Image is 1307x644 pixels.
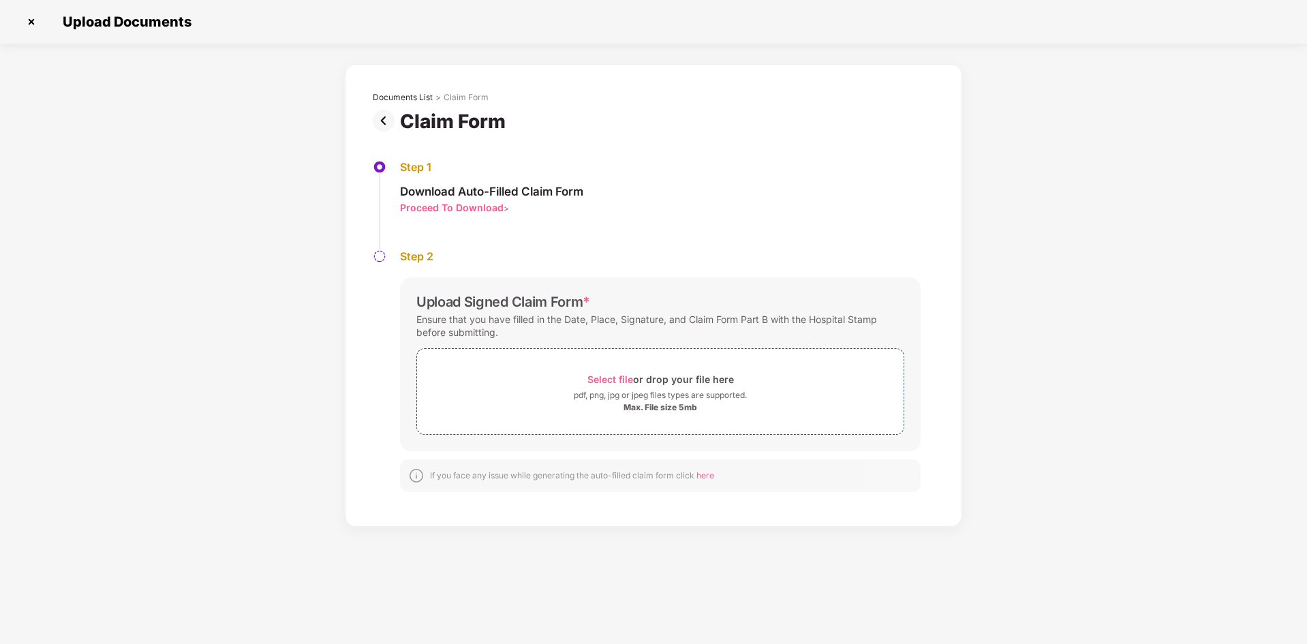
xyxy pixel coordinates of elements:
div: Proceed To Download [400,201,504,214]
div: Download Auto-Filled Claim Form [400,184,583,199]
div: Step 1 [400,160,583,174]
div: If you face any issue while generating the auto-filled claim form click [430,470,714,481]
span: > [504,203,509,213]
img: svg+xml;base64,PHN2ZyBpZD0iU3RlcC1BY3RpdmUtMzJ4MzIiIHhtbG5zPSJodHRwOi8vd3d3LnczLm9yZy8yMDAwL3N2Zy... [373,160,386,174]
span: Select file [587,373,633,385]
div: Upload Signed Claim Form [416,294,590,310]
div: Claim Form [400,110,511,133]
span: here [696,470,714,480]
img: svg+xml;base64,PHN2ZyBpZD0iSW5mb18tXzMyeDMyIiBkYXRhLW5hbWU9IkluZm8gLSAzMngzMiIgeG1sbnM9Imh0dHA6Ly... [408,467,425,484]
div: or drop your file here [587,370,734,388]
div: Documents List [373,92,433,103]
div: Claim Form [444,92,489,103]
div: Step 2 [400,249,921,264]
span: Select fileor drop your file herepdf, png, jpg or jpeg files types are supported.Max. File size 5mb [417,359,904,424]
img: svg+xml;base64,PHN2ZyBpZD0iU3RlcC1QZW5kaW5nLTMyeDMyIiB4bWxucz0iaHR0cDovL3d3dy53My5vcmcvMjAwMC9zdm... [373,249,386,263]
div: Max. File size 5mb [624,402,697,413]
img: svg+xml;base64,PHN2ZyBpZD0iQ3Jvc3MtMzJ4MzIiIHhtbG5zPSJodHRwOi8vd3d3LnczLm9yZy8yMDAwL3N2ZyIgd2lkdG... [20,11,42,33]
span: Upload Documents [49,14,198,30]
img: svg+xml;base64,PHN2ZyBpZD0iUHJldi0zMngzMiIgeG1sbnM9Imh0dHA6Ly93d3cudzMub3JnLzIwMDAvc3ZnIiB3aWR0aD... [373,110,400,132]
div: > [435,92,441,103]
div: pdf, png, jpg or jpeg files types are supported. [574,388,747,402]
div: Ensure that you have filled in the Date, Place, Signature, and Claim Form Part B with the Hospita... [416,310,904,341]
